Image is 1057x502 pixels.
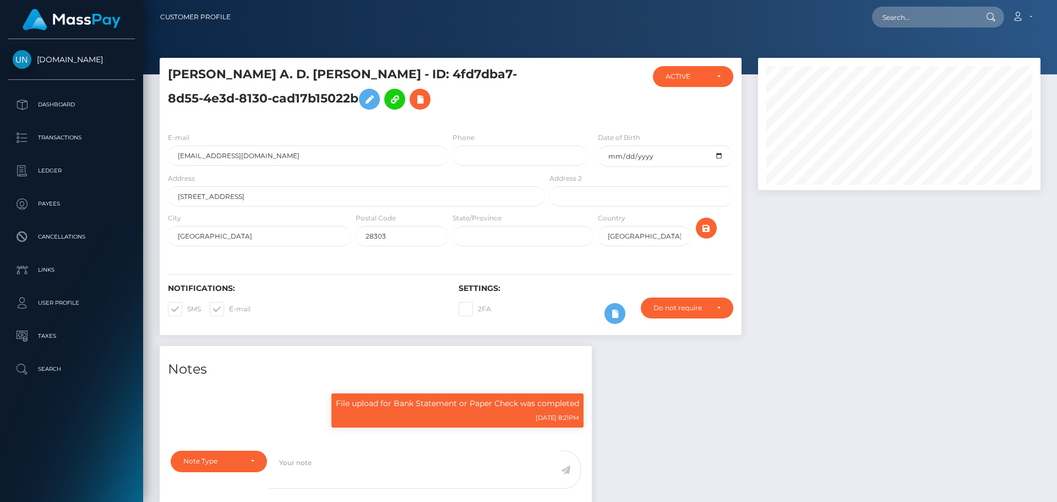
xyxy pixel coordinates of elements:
[13,229,130,245] p: Cancellations
[8,91,135,118] a: Dashboard
[168,174,195,183] label: Address
[536,414,579,422] small: [DATE] 8:21PM
[168,360,584,379] h4: Notes
[13,163,130,179] p: Ledger
[8,190,135,218] a: Payees
[549,174,582,183] label: Address 2
[653,304,708,312] div: Do not require
[168,133,189,143] label: E-mail
[183,457,242,466] div: Note Type
[872,7,976,28] input: Search...
[13,129,130,146] p: Transactions
[653,66,733,87] button: ACTIVE
[641,298,733,319] button: Do not require
[168,284,442,293] h6: Notifications:
[13,196,130,212] p: Payees
[8,289,135,317] a: User Profile
[356,213,396,223] label: Postal Code
[453,213,502,223] label: State/Province
[13,361,130,377] p: Search
[13,262,130,278] p: Links
[8,55,135,64] span: [DOMAIN_NAME]
[336,398,579,409] p: File upload for Bank Statement or Paper Check was completed
[8,322,135,350] a: Taxes
[8,223,135,251] a: Cancellations
[13,328,130,344] p: Taxes
[453,133,475,143] label: Phone
[168,66,539,115] h5: [PERSON_NAME] A. D. [PERSON_NAME] - ID: 4fd7dba7-8d55-4e3d-8130-cad17b15022b
[168,213,181,223] label: City
[8,256,135,284] a: Links
[171,451,267,472] button: Note Type
[8,157,135,185] a: Ledger
[13,96,130,113] p: Dashboard
[666,72,708,81] div: ACTIVE
[8,124,135,152] a: Transactions
[598,133,640,143] label: Date of Birth
[23,9,121,30] img: MassPay Logo
[13,50,31,69] img: Unlockt.me
[459,284,733,293] h6: Settings:
[459,302,491,316] label: 2FA
[168,302,201,316] label: SMS
[210,302,250,316] label: E-mail
[160,6,231,29] a: Customer Profile
[8,355,135,383] a: Search
[13,295,130,311] p: User Profile
[598,213,625,223] label: Country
